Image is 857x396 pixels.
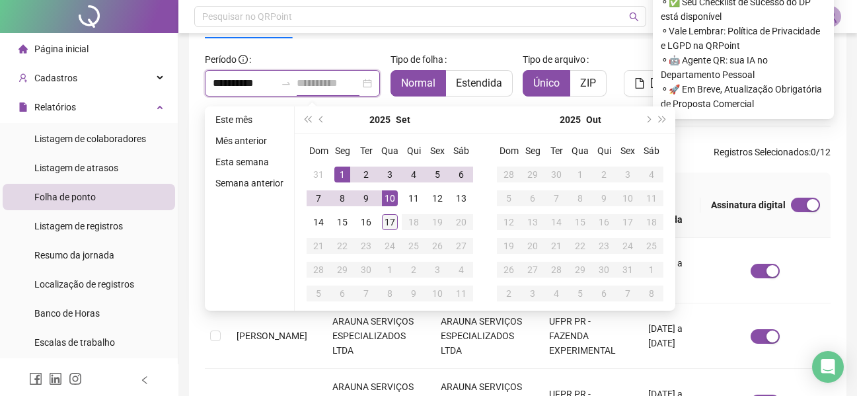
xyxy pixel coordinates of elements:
[307,258,330,282] td: 2025-09-28
[449,139,473,163] th: Sáb
[521,282,544,305] td: 2025-11-03
[714,147,809,157] span: Registros Selecionados
[354,186,378,210] td: 2025-09-09
[334,167,350,182] div: 1
[548,190,564,206] div: 7
[311,238,326,254] div: 21
[714,145,831,166] span: : 0 / 12
[34,73,77,83] span: Cadastros
[402,258,426,282] td: 2025-10-02
[453,190,469,206] div: 13
[430,303,539,369] td: ARAUNA SERVIÇOS ESPECIALIZADOS LTDA
[382,286,398,301] div: 8
[568,163,592,186] td: 2025-10-01
[402,210,426,234] td: 2025-09-18
[548,286,564,301] div: 4
[501,214,517,230] div: 12
[429,167,445,182] div: 5
[354,258,378,282] td: 2025-09-30
[382,214,398,230] div: 17
[334,286,350,301] div: 6
[525,214,540,230] div: 13
[620,262,636,278] div: 31
[426,282,449,305] td: 2025-10-10
[34,192,96,202] span: Folha de ponto
[429,190,445,206] div: 12
[334,238,350,254] div: 22
[354,163,378,186] td: 2025-09-02
[596,238,612,254] div: 23
[358,214,374,230] div: 16
[429,262,445,278] div: 3
[523,52,585,67] span: Tipo de arquivo
[596,190,612,206] div: 9
[378,210,402,234] td: 2025-09-17
[544,258,568,282] td: 2025-10-28
[426,234,449,258] td: 2025-09-26
[322,303,430,369] td: ARAUNA SERVIÇOS ESPECIALIZADOS LTDA
[378,258,402,282] td: 2025-10-01
[210,175,289,191] li: Semana anterior
[402,139,426,163] th: Qui
[544,163,568,186] td: 2025-09-30
[501,286,517,301] div: 2
[406,238,422,254] div: 25
[548,238,564,254] div: 21
[544,234,568,258] td: 2025-10-21
[449,186,473,210] td: 2025-09-13
[592,186,616,210] td: 2025-10-09
[592,163,616,186] td: 2025-10-02
[501,190,517,206] div: 5
[616,139,640,163] th: Sex
[426,139,449,163] th: Sex
[501,262,517,278] div: 26
[382,167,398,182] div: 3
[525,286,540,301] div: 3
[378,234,402,258] td: 2025-09-24
[521,210,544,234] td: 2025-10-13
[640,234,663,258] td: 2025-10-25
[644,286,659,301] div: 8
[396,106,410,133] button: month panel
[640,258,663,282] td: 2025-11-01
[330,258,354,282] td: 2025-09-29
[406,262,422,278] div: 2
[711,198,786,212] span: Assinatura digital
[624,70,740,97] button: [PERSON_NAME]
[402,234,426,258] td: 2025-09-25
[237,331,307,341] span: [PERSON_NAME]
[406,167,422,182] div: 4
[391,52,443,67] span: Tipo de folha
[34,221,123,231] span: Listagem de registros
[521,163,544,186] td: 2025-09-29
[406,190,422,206] div: 11
[334,190,350,206] div: 8
[644,238,659,254] div: 25
[572,262,588,278] div: 29
[402,186,426,210] td: 2025-09-11
[402,163,426,186] td: 2025-09-04
[525,190,540,206] div: 6
[34,250,114,260] span: Resumo da jornada
[453,214,469,230] div: 20
[539,303,638,369] td: UFPR PR - FAZENDA EXPERIMENTAL
[334,214,350,230] div: 15
[620,286,636,301] div: 7
[311,214,326,230] div: 14
[210,154,289,170] li: Esta semana
[497,186,521,210] td: 2025-10-05
[19,73,28,83] span: user-add
[34,134,146,144] span: Listagem de colaboradores
[281,78,291,89] span: to
[311,286,326,301] div: 5
[572,167,588,182] div: 1
[640,210,663,234] td: 2025-10-18
[307,139,330,163] th: Dom
[644,214,659,230] div: 18
[620,190,636,206] div: 10
[354,139,378,163] th: Ter
[525,238,540,254] div: 20
[592,282,616,305] td: 2025-11-06
[497,163,521,186] td: 2025-09-28
[205,54,237,65] span: Período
